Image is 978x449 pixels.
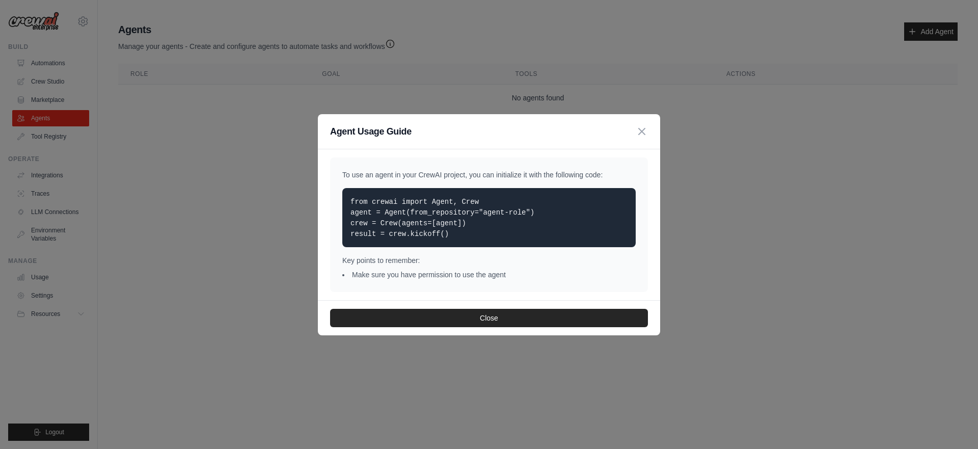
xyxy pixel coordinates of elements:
[342,255,636,266] p: Key points to remember:
[350,198,534,238] code: from crewai import Agent, Crew agent = Agent(from_repository="agent-role") crew = Crew(agents=[ag...
[330,309,648,327] button: Close
[330,124,412,139] h3: Agent Usage Guide
[342,170,636,180] p: To use an agent in your CrewAI project, you can initialize it with the following code:
[342,270,636,280] li: Make sure you have permission to use the agent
